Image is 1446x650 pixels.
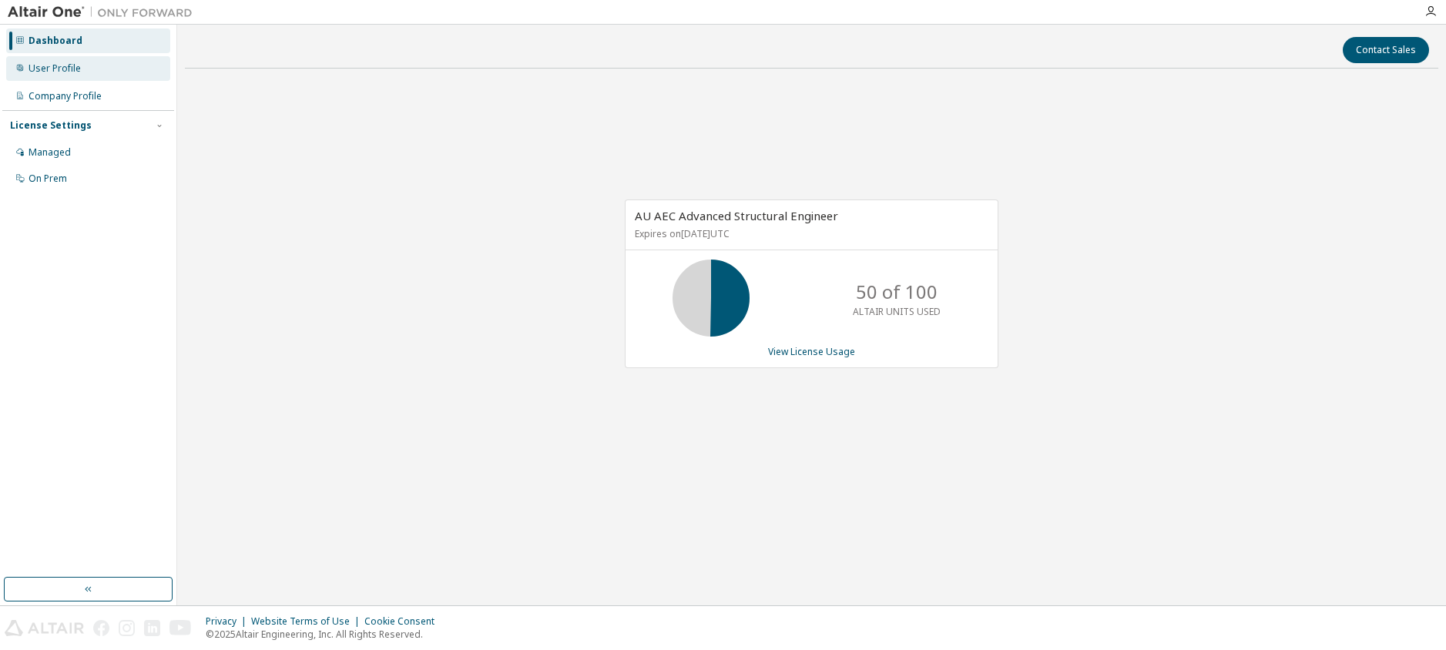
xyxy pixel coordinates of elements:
div: License Settings [10,119,92,132]
div: Privacy [206,615,251,628]
p: © 2025 Altair Engineering, Inc. All Rights Reserved. [206,628,444,641]
div: On Prem [29,173,67,185]
div: Website Terms of Use [251,615,364,628]
p: ALTAIR UNITS USED [853,305,941,318]
div: Dashboard [29,35,82,47]
img: Altair One [8,5,200,20]
div: Managed [29,146,71,159]
p: 50 of 100 [856,279,938,305]
div: User Profile [29,62,81,75]
img: facebook.svg [93,620,109,636]
img: instagram.svg [119,620,135,636]
button: Contact Sales [1343,37,1429,63]
span: AU AEC Advanced Structural Engineer [635,208,838,223]
img: linkedin.svg [144,620,160,636]
a: View License Usage [768,345,855,358]
img: altair_logo.svg [5,620,84,636]
div: Company Profile [29,90,102,102]
img: youtube.svg [169,620,192,636]
p: Expires on [DATE] UTC [635,227,985,240]
div: Cookie Consent [364,615,444,628]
